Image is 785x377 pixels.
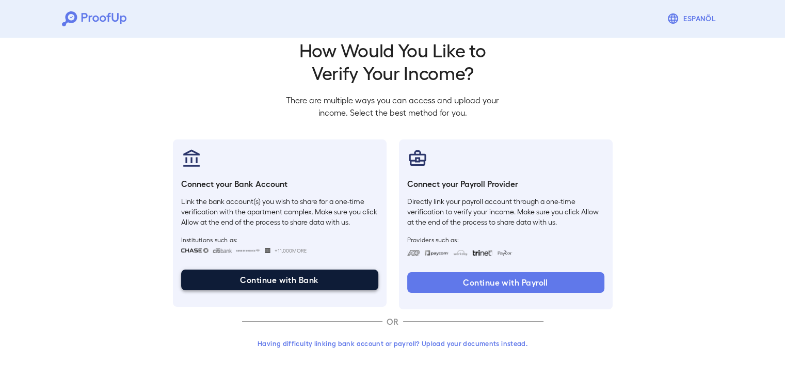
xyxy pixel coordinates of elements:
p: Link the bank account(s) you wish to share for a one-time verification with the apartment complex... [181,196,378,227]
p: OR [382,316,403,328]
img: trinet.svg [472,250,493,256]
p: There are multiple ways you can access and upload your income. Select the best method for you. [278,94,507,119]
span: Institutions such as: [181,235,378,244]
h2: How Would You Like to Verify Your Income? [278,38,507,84]
img: wellsfargo.svg [265,248,270,253]
span: +11,000 More [275,246,307,255]
img: paycon.svg [496,250,512,256]
img: bankAccount.svg [181,148,202,168]
button: Continue with Bank [181,270,378,290]
button: Having difficulty linking bank account or payroll? Upload your documents instead. [242,334,543,353]
span: Providers such as: [407,235,604,244]
button: Espanõl [663,8,723,29]
img: chase.svg [181,248,209,253]
img: bankOfAmerica.svg [236,248,261,253]
button: Continue with Payroll [407,272,604,293]
h6: Connect your Payroll Provider [407,178,604,190]
img: adp.svg [407,250,420,256]
img: payrollProvider.svg [407,148,428,168]
p: Directly link your payroll account through a one-time verification to verify your income. Make su... [407,196,604,227]
h6: Connect your Bank Account [181,178,378,190]
img: citibank.svg [213,248,232,253]
img: workday.svg [453,250,468,256]
img: paycom.svg [424,250,449,256]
